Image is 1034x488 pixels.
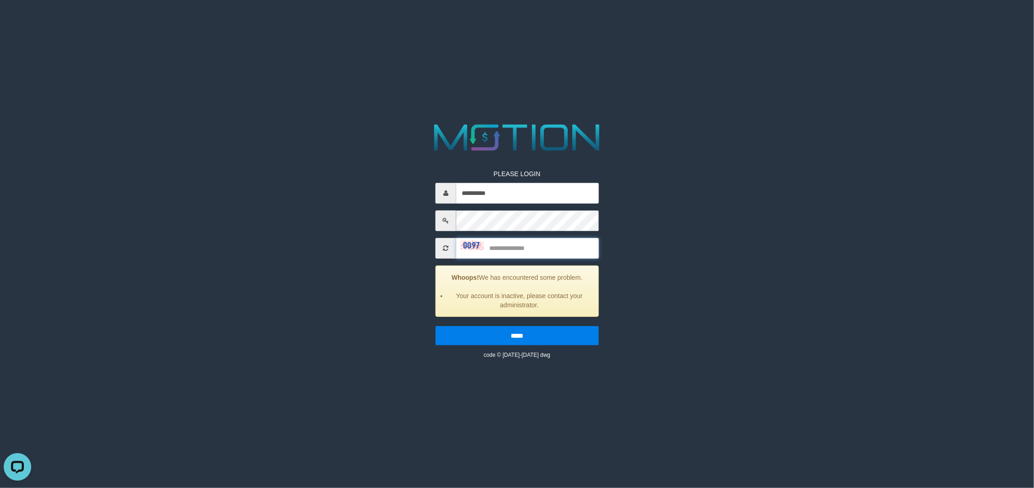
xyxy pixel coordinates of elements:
[452,274,479,281] strong: Whoops!
[426,120,607,155] img: MOTION_logo.png
[436,169,599,178] p: PLEASE LOGIN
[4,4,31,31] button: Open LiveChat chat widget
[484,352,550,358] small: code © [DATE]-[DATE] dwg
[436,266,599,317] div: We has encountered some problem.
[461,241,484,250] img: captcha
[447,291,592,310] li: Your account is inactive, please contact your administrator.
